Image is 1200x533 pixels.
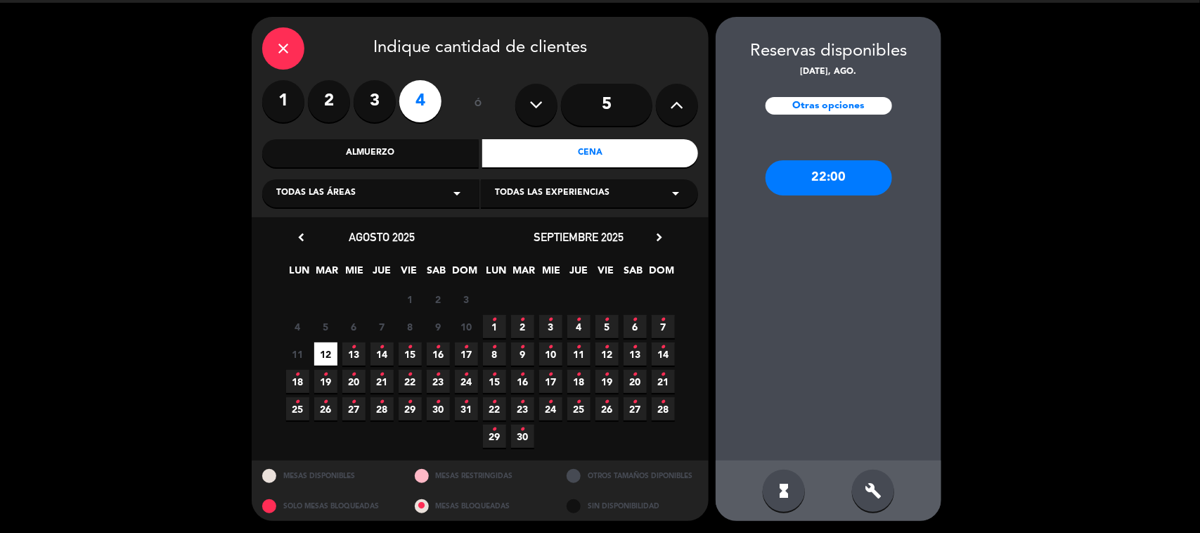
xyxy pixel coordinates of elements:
[370,315,394,338] span: 7
[492,418,497,441] i: •
[482,139,699,167] div: Cena
[370,370,394,393] span: 21
[576,364,581,386] i: •
[464,391,469,413] i: •
[408,391,413,413] i: •
[342,342,366,366] span: 13
[633,391,638,413] i: •
[492,336,497,359] i: •
[548,364,553,386] i: •
[633,364,638,386] i: •
[399,315,422,338] span: 8
[425,262,449,285] span: SAB
[252,461,404,491] div: MESAS DISPONIBLES
[520,309,525,331] i: •
[427,342,450,366] span: 16
[483,370,506,393] span: 15
[427,370,450,393] span: 23
[534,230,624,244] span: septiembre 2025
[556,461,709,491] div: OTROS TAMAÑOS DIPONIBLES
[295,364,300,386] i: •
[342,397,366,420] span: 27
[520,391,525,413] i: •
[766,97,892,115] div: Otras opciones
[408,336,413,359] i: •
[380,391,385,413] i: •
[495,186,609,200] span: Todas las experiencias
[622,262,645,285] span: SAB
[483,342,506,366] span: 8
[455,315,478,338] span: 10
[354,80,396,122] label: 3
[286,370,309,393] span: 18
[520,364,525,386] i: •
[652,370,675,393] span: 21
[453,262,476,285] span: DOM
[520,336,525,359] i: •
[661,364,666,386] i: •
[624,342,647,366] span: 13
[455,288,478,311] span: 3
[308,80,350,122] label: 2
[399,397,422,420] span: 29
[314,397,337,420] span: 26
[343,262,366,285] span: MIE
[276,186,356,200] span: Todas las áreas
[404,491,557,521] div: MESAS BLOQUEADAS
[633,309,638,331] i: •
[548,336,553,359] i: •
[595,397,619,420] span: 26
[605,364,609,386] i: •
[650,262,673,285] span: DOM
[492,364,497,386] i: •
[455,370,478,393] span: 24
[716,65,941,79] div: [DATE], ago.
[286,342,309,366] span: 11
[483,425,506,448] span: 29
[449,185,465,202] i: arrow_drop_down
[294,230,309,245] i: chevron_left
[548,391,553,413] i: •
[380,336,385,359] i: •
[661,309,666,331] i: •
[342,370,366,393] span: 20
[351,336,356,359] i: •
[567,342,591,366] span: 11
[370,262,394,285] span: JUE
[275,40,292,57] i: close
[511,315,534,338] span: 2
[342,315,366,338] span: 6
[398,262,421,285] span: VIE
[512,262,536,285] span: MAR
[567,315,591,338] span: 4
[511,370,534,393] span: 16
[314,370,337,393] span: 19
[399,80,441,122] label: 4
[539,370,562,393] span: 17
[595,342,619,366] span: 12
[567,370,591,393] span: 18
[624,370,647,393] span: 20
[652,230,666,245] i: chevron_right
[605,336,609,359] i: •
[595,370,619,393] span: 19
[427,397,450,420] span: 30
[262,80,304,122] label: 1
[539,397,562,420] span: 24
[865,482,882,499] i: build
[455,342,478,366] span: 17
[370,342,394,366] span: 14
[370,397,394,420] span: 28
[595,315,619,338] span: 5
[262,139,479,167] div: Almuerzo
[436,364,441,386] i: •
[775,482,792,499] i: hourglass_full
[576,391,581,413] i: •
[576,336,581,359] i: •
[408,364,413,386] i: •
[520,418,525,441] i: •
[624,397,647,420] span: 27
[576,309,581,331] i: •
[262,27,698,70] div: Indique cantidad de clientes
[485,262,508,285] span: LUN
